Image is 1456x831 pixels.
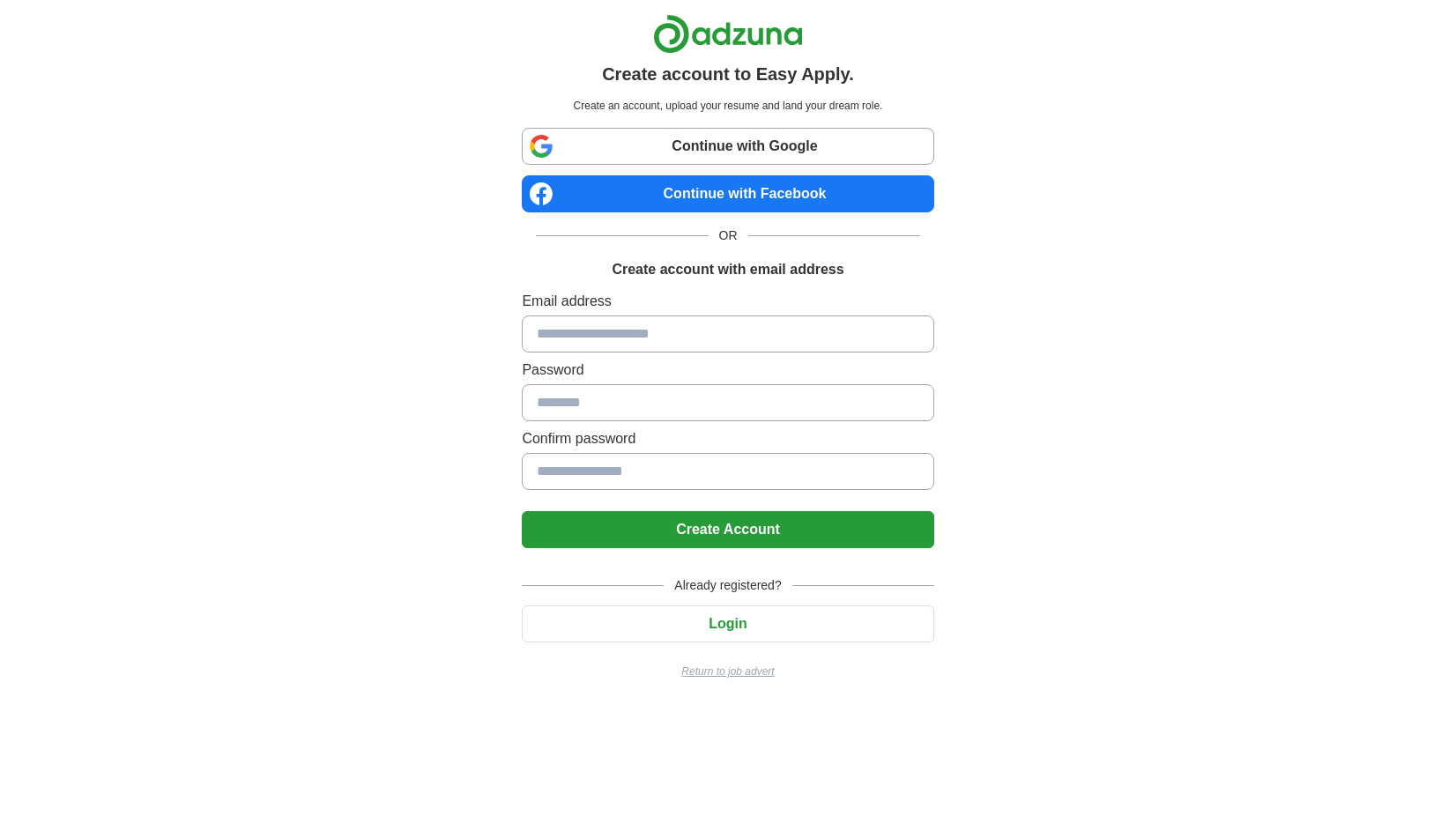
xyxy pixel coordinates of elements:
[709,226,748,245] span: OR
[522,428,933,449] label: Confirm password
[664,576,791,595] span: Already registered?
[522,175,933,212] a: Continue with Facebook
[522,511,933,548] button: Create Account
[653,14,803,54] img: Adzuna logo
[522,664,933,679] a: Return to job advert
[522,128,933,165] a: Continue with Google
[522,291,933,312] label: Email address
[525,98,930,114] p: Create an account, upload your resume and land your dream role.
[522,605,933,642] button: Login
[522,616,933,631] a: Login
[612,259,843,280] h1: Create account with email address
[602,61,854,87] h1: Create account to Easy Apply.
[522,360,933,381] label: Password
